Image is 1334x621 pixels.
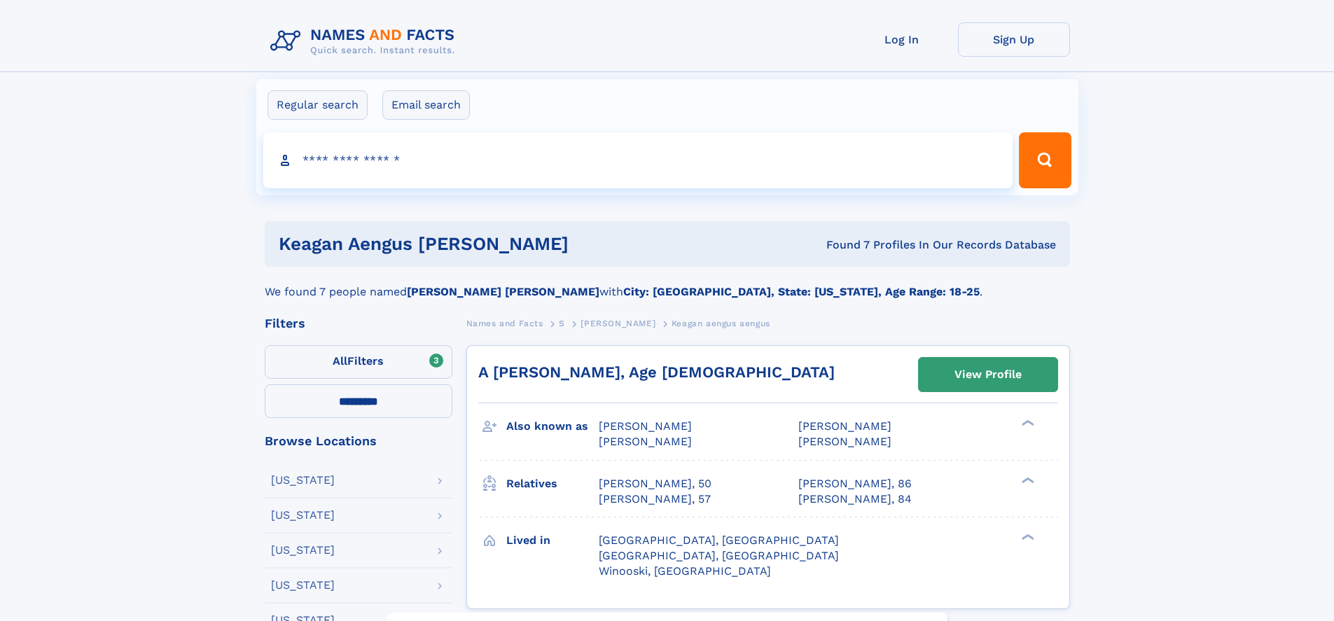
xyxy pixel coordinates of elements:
span: [PERSON_NAME] [581,319,655,328]
img: Logo Names and Facts [265,22,466,60]
b: City: [GEOGRAPHIC_DATA], State: [US_STATE], Age Range: 18-25 [623,285,980,298]
h3: Relatives [506,472,599,496]
span: [PERSON_NAME] [798,419,891,433]
h3: Also known as [506,414,599,438]
label: Filters [265,345,452,379]
a: View Profile [919,358,1057,391]
div: [US_STATE] [271,475,335,486]
div: [US_STATE] [271,510,335,521]
span: [PERSON_NAME] [798,435,891,448]
div: Found 7 Profiles In Our Records Database [697,237,1056,253]
div: Browse Locations [265,435,452,447]
a: [PERSON_NAME], 84 [798,491,912,507]
a: [PERSON_NAME], 50 [599,476,711,491]
span: Keagan aengus aengus [672,319,770,328]
div: ❯ [1018,532,1035,541]
div: [US_STATE] [271,580,335,591]
label: Email search [382,90,470,120]
a: [PERSON_NAME] [581,314,655,332]
a: [PERSON_NAME], 86 [798,476,912,491]
a: S [559,314,565,332]
div: ❯ [1018,419,1035,428]
div: We found 7 people named with . [265,267,1070,300]
span: [PERSON_NAME] [599,419,692,433]
a: [PERSON_NAME], 57 [599,491,711,507]
a: Log In [846,22,958,57]
b: [PERSON_NAME] [PERSON_NAME] [407,285,599,298]
span: Winooski, [GEOGRAPHIC_DATA] [599,564,771,578]
div: View Profile [954,358,1022,391]
div: Filters [265,317,452,330]
a: Sign Up [958,22,1070,57]
span: [GEOGRAPHIC_DATA], [GEOGRAPHIC_DATA] [599,549,839,562]
span: All [333,354,347,368]
a: A [PERSON_NAME], Age [DEMOGRAPHIC_DATA] [478,363,835,381]
span: [GEOGRAPHIC_DATA], [GEOGRAPHIC_DATA] [599,533,839,547]
h1: keagan aengus [PERSON_NAME] [279,235,697,253]
span: [PERSON_NAME] [599,435,692,448]
span: S [559,319,565,328]
a: Names and Facts [466,314,543,332]
div: ❯ [1018,475,1035,484]
label: Regular search [268,90,368,120]
button: Search Button [1019,132,1071,188]
input: search input [263,132,1013,188]
div: [US_STATE] [271,545,335,556]
h3: Lived in [506,529,599,552]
